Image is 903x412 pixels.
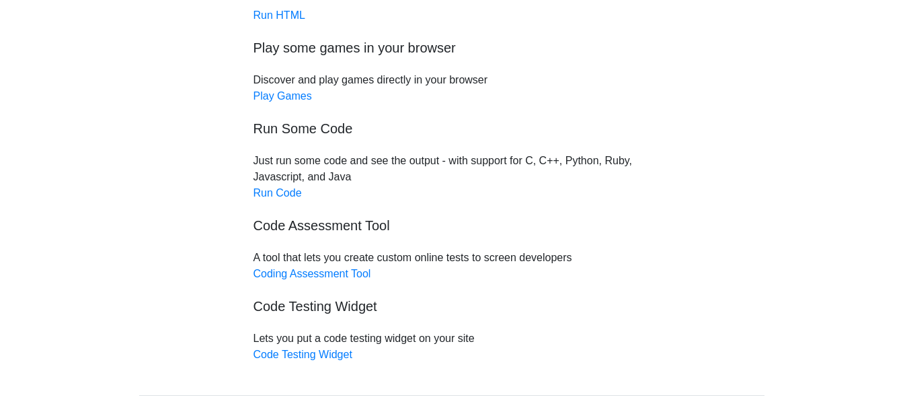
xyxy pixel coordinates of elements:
h5: Play some games in your browser [253,40,650,56]
a: Coding Assessment Tool [253,268,371,279]
a: Code Testing Widget [253,349,352,360]
a: Play Games [253,90,312,102]
h5: Code Testing Widget [253,298,650,314]
h5: Run Some Code [253,121,650,137]
a: Run Code [253,187,302,199]
h5: Code Assessment Tool [253,217,650,234]
a: Run HTML [253,9,305,21]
